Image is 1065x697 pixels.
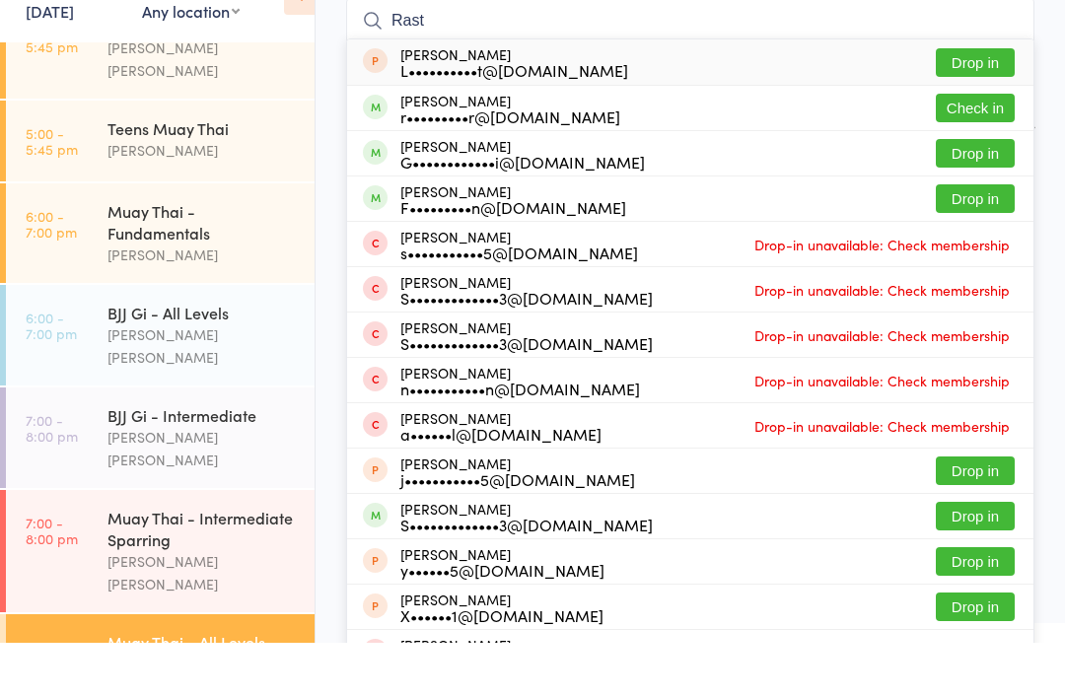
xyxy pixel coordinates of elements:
[26,179,78,211] time: 5:00 - 5:45 pm
[142,54,240,76] div: Any location
[107,193,298,216] div: [PERSON_NAME]
[400,662,603,677] div: X••••••1@[DOMAIN_NAME]
[400,208,645,224] div: G••••••••••••i@[DOMAIN_NAME]
[26,466,78,498] time: 7:00 - 8:00 pm
[400,344,653,360] div: S•••••••••••••3@[DOMAIN_NAME]
[400,646,603,677] div: [PERSON_NAME]
[107,480,298,525] div: [PERSON_NAME] [PERSON_NAME]
[400,419,640,451] div: [PERSON_NAME]
[346,5,1034,25] span: Muay Thai Kickboxing
[107,604,298,650] div: [PERSON_NAME] [PERSON_NAME]
[400,555,653,587] div: [PERSON_NAME]
[107,458,298,480] div: BJJ Gi - Intermediate
[26,22,122,54] div: Events for
[6,339,315,440] a: 6:00 -7:00 pmBJJ Gi - All Levels[PERSON_NAME] [PERSON_NAME]
[400,147,620,178] div: [PERSON_NAME]
[107,561,298,604] div: Muay Thai - Intermediate Sparring
[107,254,298,298] div: Muay Thai - Fundamentals
[26,77,78,108] time: 5:00 - 5:45 pm
[936,239,1015,267] button: Drop in
[107,378,298,423] div: [PERSON_NAME] [PERSON_NAME]
[107,172,298,193] div: Teens Muay Thai
[400,525,635,541] div: j•••••••••••5@[DOMAIN_NAME]
[400,116,628,132] div: L••••••••••t@[DOMAIN_NAME]
[400,616,604,632] div: y••••••5@[DOMAIN_NAME]
[6,238,315,337] a: 6:00 -7:00 pmMuay Thai - Fundamentals[PERSON_NAME]
[142,22,240,54] div: At
[936,647,1015,675] button: Drop in
[936,148,1015,176] button: Check in
[400,192,645,224] div: [PERSON_NAME]
[400,299,638,314] div: s•••••••••••5@[DOMAIN_NAME]
[26,569,78,600] time: 7:00 - 8:00 pm
[936,103,1015,131] button: Drop in
[400,571,653,587] div: S•••••••••••••3@[DOMAIN_NAME]
[400,389,653,405] div: S•••••••••••••3@[DOMAIN_NAME]
[400,101,628,132] div: [PERSON_NAME]
[936,511,1015,539] button: Drop in
[400,464,602,496] div: [PERSON_NAME]
[400,374,653,405] div: [PERSON_NAME]
[936,193,1015,222] button: Drop in
[107,356,298,378] div: BJJ Gi - All Levels
[936,556,1015,585] button: Drop in
[400,283,638,314] div: [PERSON_NAME]
[400,600,604,632] div: [PERSON_NAME]
[6,442,315,542] a: 7:00 -8:00 pmBJJ Gi - Intermediate[PERSON_NAME] [PERSON_NAME]
[26,54,74,76] a: [DATE]
[107,91,298,136] div: [PERSON_NAME] [PERSON_NAME]
[749,375,1015,404] span: Drop-in unavailable: Check membership
[107,298,298,320] div: [PERSON_NAME]
[400,238,626,269] div: [PERSON_NAME]
[400,435,640,451] div: n•••••••••••n@[DOMAIN_NAME]
[400,253,626,269] div: F•••••••••n@[DOMAIN_NAME]
[749,284,1015,314] span: Drop-in unavailable: Check membership
[400,163,620,178] div: r•••••••••r@[DOMAIN_NAME]
[26,364,77,395] time: 6:00 - 7:00 pm
[26,262,77,294] time: 6:00 - 7:00 pm
[6,155,315,236] a: 5:00 -5:45 pmTeens Muay Thai[PERSON_NAME]
[6,544,315,666] a: 7:00 -8:00 pmMuay Thai - Intermediate Sparring[PERSON_NAME] [PERSON_NAME]
[936,601,1015,630] button: Drop in
[400,510,635,541] div: [PERSON_NAME]
[346,52,1034,98] input: Search
[749,420,1015,450] span: Drop-in unavailable: Check membership
[400,328,653,360] div: [PERSON_NAME]
[749,465,1015,495] span: Drop-in unavailable: Check membership
[400,480,602,496] div: a••••••l@[DOMAIN_NAME]
[6,52,315,153] a: 5:00 -5:45 pmKids Muay Thai[PERSON_NAME] [PERSON_NAME]
[749,329,1015,359] span: Drop-in unavailable: Check membership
